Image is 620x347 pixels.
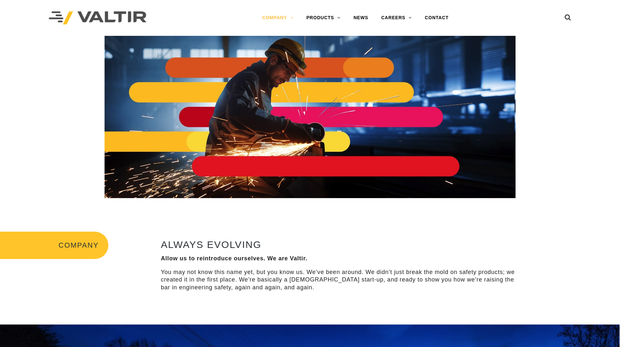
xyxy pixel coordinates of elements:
[161,268,521,291] p: You may not know this name yet, but you know us. We’ve been around. We didn’t just break the mold...
[161,239,521,250] h2: ALWAYS EVOLVING
[161,255,307,262] strong: Allow us to reintroduce ourselves. We are Valtir.
[347,11,375,24] a: NEWS
[49,11,146,25] img: Valtir
[255,11,300,24] a: COMPANY
[300,11,347,24] a: PRODUCTS
[418,11,455,24] a: CONTACT
[375,11,418,24] a: CAREERS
